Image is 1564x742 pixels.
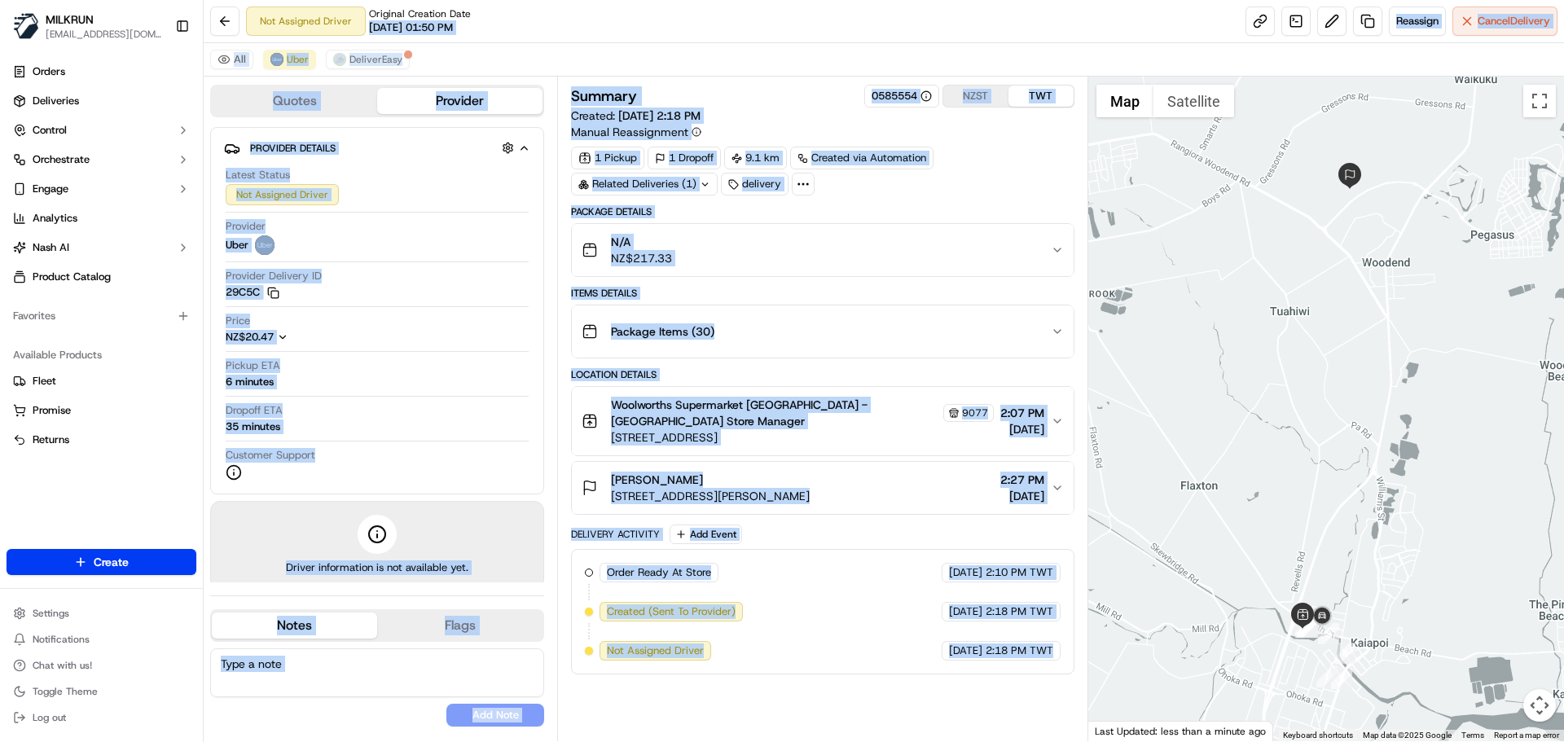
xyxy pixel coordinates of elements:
[986,604,1053,619] span: 2:18 PM TWT
[250,142,336,155] span: Provider Details
[33,123,67,138] span: Control
[13,403,190,418] a: Promise
[13,432,190,447] a: Returns
[571,287,1074,300] div: Items Details
[1461,731,1484,740] a: Terms (opens in new tab)
[1153,85,1234,117] button: Show satellite imagery
[1396,14,1439,29] span: Reassign
[33,374,56,389] span: Fleet
[33,64,65,79] span: Orders
[572,305,1073,358] button: Package Items (30)
[1283,730,1353,741] button: Keyboard shortcuts
[790,147,934,169] div: Created via Automation
[7,368,196,394] button: Fleet
[33,182,68,196] span: Engage
[287,53,309,66] span: Uber
[46,28,162,41] span: [EMAIL_ADDRESS][DOMAIN_NAME]
[270,53,283,66] img: uber-new-logo.jpeg
[1088,721,1273,741] div: Last Updated: less than a minute ago
[1452,7,1557,36] button: CancelDelivery
[94,554,129,570] span: Create
[226,285,279,300] button: 29C5C
[724,147,787,169] div: 9.1 km
[7,628,196,651] button: Notifications
[1318,623,1339,644] div: 3
[1092,720,1146,741] img: Google
[7,602,196,625] button: Settings
[1000,472,1044,488] span: 2:27 PM
[7,235,196,261] button: Nash AI
[962,406,988,419] span: 9077
[7,117,196,143] button: Control
[1523,689,1556,722] button: Map camera controls
[33,94,79,108] span: Deliveries
[611,323,714,340] span: Package Items ( 30 )
[33,685,98,698] span: Toggle Theme
[1008,86,1074,107] button: TWT
[7,303,196,329] div: Favorites
[349,53,402,66] span: DeliverEasy
[7,706,196,729] button: Log out
[571,124,701,140] button: Manual Reassignment
[7,147,196,173] button: Orchestrate
[1000,488,1044,504] span: [DATE]
[1389,7,1446,36] button: Reassign
[670,525,742,544] button: Add Event
[618,108,701,123] span: [DATE] 2:18 PM
[607,643,704,658] span: Not Assigned Driver
[611,397,939,429] span: Woolworths Supermarket [GEOGRAPHIC_DATA] - [GEOGRAPHIC_DATA] Store Manager
[571,368,1074,381] div: Location Details
[571,173,718,195] div: Related Deliveries (1)
[33,607,69,620] span: Settings
[33,633,90,646] span: Notifications
[571,205,1074,218] div: Package Details
[226,330,274,344] span: NZ$20.47
[7,59,196,85] a: Orders
[13,374,190,389] a: Fleet
[7,205,196,231] a: Analytics
[949,565,982,580] span: [DATE]
[226,330,369,345] button: NZ$20.47
[377,88,543,114] button: Provider
[333,53,346,66] img: delivereasy_logo.png
[1494,731,1559,740] a: Report a map error
[1363,731,1452,740] span: Map data ©2025 Google
[611,234,672,250] span: N/A
[33,659,92,672] span: Chat with us!
[226,269,322,283] span: Provider Delivery ID
[1096,85,1153,117] button: Show street map
[1000,405,1044,421] span: 2:07 PM
[571,124,688,140] span: Manual Reassignment
[611,250,672,266] span: NZ$217.33
[286,560,468,575] span: Driver information is not available yet.
[1316,666,1338,687] div: 1
[607,565,711,580] span: Order Ready At Store
[1523,85,1556,117] button: Toggle fullscreen view
[943,86,1008,107] button: NZST
[226,219,266,234] span: Provider
[224,134,530,161] button: Provider Details
[7,176,196,202] button: Engage
[572,224,1073,276] button: N/ANZ$217.33
[7,397,196,424] button: Promise
[7,654,196,677] button: Chat with us!
[33,240,69,255] span: Nash AI
[210,50,253,69] button: All
[33,270,111,284] span: Product Catalog
[949,643,982,658] span: [DATE]
[369,20,453,35] span: [DATE] 01:50 PM
[7,680,196,703] button: Toggle Theme
[13,13,39,39] img: MILKRUN
[255,235,275,255] img: uber-new-logo.jpeg
[1000,421,1044,437] span: [DATE]
[611,488,810,504] span: [STREET_ADDRESS][PERSON_NAME]
[872,89,932,103] button: 0585554
[226,375,274,389] div: 6 minutes
[7,88,196,114] a: Deliveries
[949,604,982,619] span: [DATE]
[33,211,77,226] span: Analytics
[33,403,71,418] span: Promise
[7,7,169,46] button: MILKRUNMILKRUN[EMAIL_ADDRESS][DOMAIN_NAME]
[226,419,280,434] div: 35 minutes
